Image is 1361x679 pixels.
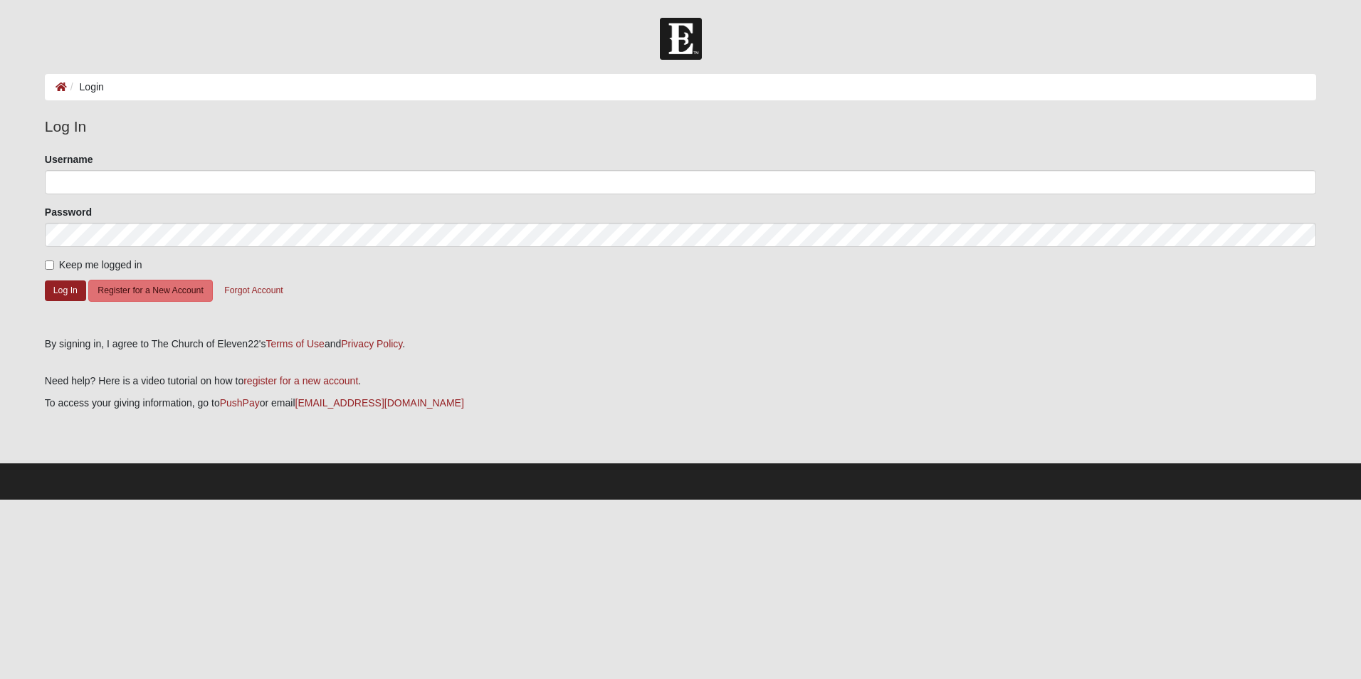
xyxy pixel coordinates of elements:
div: By signing in, I agree to The Church of Eleven22's and . [45,337,1316,352]
label: Username [45,152,93,167]
label: Password [45,205,92,219]
button: Register for a New Account [88,280,212,302]
legend: Log In [45,115,1316,138]
a: [EMAIL_ADDRESS][DOMAIN_NAME] [295,397,464,409]
input: Keep me logged in [45,260,54,270]
button: Log In [45,280,86,301]
li: Login [67,80,104,95]
button: Forgot Account [215,280,292,302]
a: Terms of Use [266,338,324,349]
img: Church of Eleven22 Logo [660,18,702,60]
span: Keep me logged in [59,259,142,270]
a: Privacy Policy [341,338,402,349]
a: PushPay [220,397,260,409]
a: register for a new account [243,375,358,386]
p: Need help? Here is a video tutorial on how to . [45,374,1316,389]
p: To access your giving information, go to or email [45,396,1316,411]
